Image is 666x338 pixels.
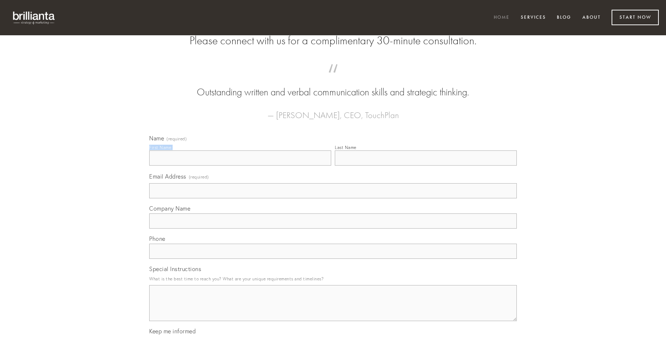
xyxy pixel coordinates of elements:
[149,274,517,284] p: What is the best time to reach you? What are your unique requirements and timelines?
[149,205,190,212] span: Company Name
[149,135,164,142] span: Name
[149,235,165,242] span: Phone
[612,10,659,25] a: Start Now
[335,145,356,150] div: Last Name
[552,12,576,24] a: Blog
[149,145,171,150] div: First Name
[161,71,505,85] span: “
[489,12,514,24] a: Home
[578,12,605,24] a: About
[7,7,61,28] img: brillianta - research, strategy, marketing
[161,99,505,122] figcaption: — [PERSON_NAME], CEO, TouchPlan
[189,172,209,182] span: (required)
[149,265,201,272] span: Special Instructions
[166,137,187,141] span: (required)
[161,71,505,99] blockquote: Outstanding written and verbal communication skills and strategic thinking.
[149,34,517,48] h2: Please connect with us for a complimentary 30-minute consultation.
[149,328,196,335] span: Keep me informed
[149,173,186,180] span: Email Address
[516,12,551,24] a: Services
